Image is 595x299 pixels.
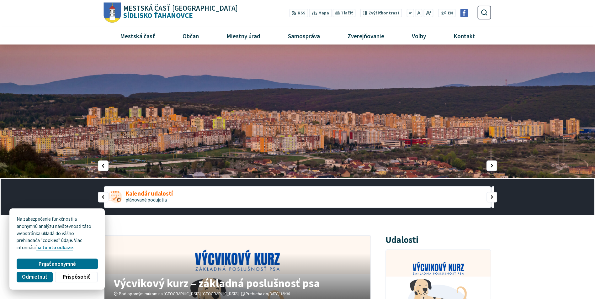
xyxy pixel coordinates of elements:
[55,272,98,282] button: Prispôsobiť
[123,5,238,12] span: Mestská časť [GEOGRAPHIC_DATA]
[104,3,121,23] img: Prejsť na domovskú stránku
[401,27,438,44] a: Voľby
[39,261,76,267] span: Prijať anonymné
[114,277,361,289] h4: Výcvikový kurz – základná poslušnosť psa
[36,244,73,250] a: na tomto odkaze
[360,9,402,17] button: Zvýšiťkontrast
[309,9,332,17] a: Mapa
[224,27,263,44] span: Miestny úrad
[285,27,322,44] span: Samospráva
[336,27,396,44] a: Zverejňovanie
[215,27,272,44] a: Miestny úrad
[448,10,453,17] span: EN
[126,197,167,203] span: plánované podujatia
[423,9,433,17] button: Zväčšiť veľkosť písma
[415,9,422,17] button: Nastaviť pôvodnú veľkosť písma
[290,9,308,17] a: RSS
[451,27,477,44] span: Kontakt
[63,274,90,280] span: Prispôsobiť
[118,27,157,44] span: Mestská časť
[109,27,166,44] a: Mestská časť
[104,186,491,208] a: Kalendár udalostí plánované podujatia
[17,216,98,251] p: Na zabezpečenie funkčnosti a anonymnú analýzu návštevnosti táto webstránka ukladá do vášho prehli...
[442,27,486,44] a: Kontakt
[385,235,418,245] h3: Udalosti
[410,27,428,44] span: Voľby
[180,27,201,44] span: Občan
[121,5,238,19] h1: Sídlisko Ťahanovce
[171,27,210,44] a: Občan
[126,190,173,197] span: Kalendár udalostí
[345,27,386,44] span: Zverejňovanie
[22,274,47,280] span: Odmietnuť
[369,11,400,16] span: kontrast
[460,9,468,17] img: Prejsť na Facebook stránku
[341,11,353,16] span: Tlačiť
[119,291,239,296] span: Pod oporným múrom na [GEOGRAPHIC_DATA] [GEOGRAPHIC_DATA]
[277,27,332,44] a: Samospráva
[17,272,52,282] button: Odmietnuť
[333,9,355,17] button: Tlačiť
[298,10,305,17] span: RSS
[246,291,290,296] span: Prebieha do
[446,10,455,17] a: EN
[407,9,414,17] button: Zmenšiť veľkosť písma
[318,10,329,17] span: Mapa
[369,10,381,16] span: Zvýšiť
[17,259,98,269] button: Prijať anonymné
[104,3,238,23] a: Logo Sídlisko Ťahanovce, prejsť na domovskú stránku.
[268,291,290,296] em: [DATE] 18:00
